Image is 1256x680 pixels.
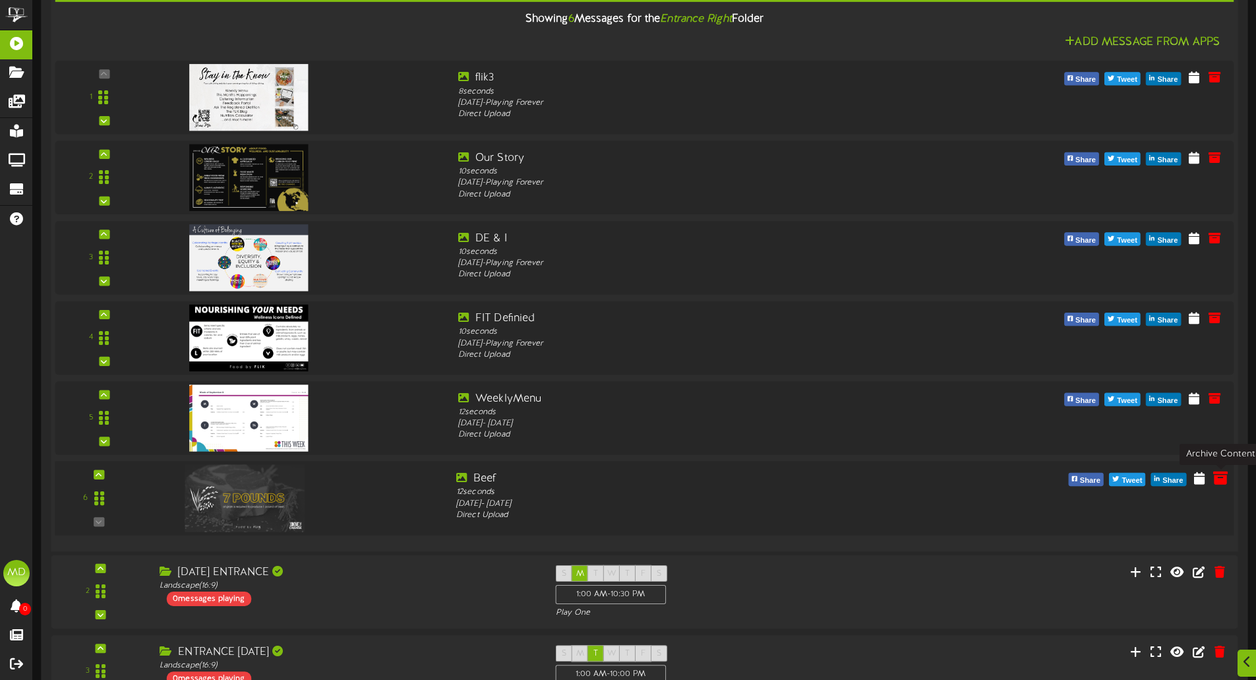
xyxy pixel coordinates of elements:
[1104,233,1141,246] button: Tweet
[458,166,930,177] div: 10 seconds
[625,569,630,578] span: T
[1151,473,1187,486] button: Share
[1104,72,1141,85] button: Tweet
[1154,313,1180,328] span: Share
[458,338,930,349] div: [DATE] - Playing Forever
[458,429,930,441] div: Direct Upload
[458,258,930,269] div: [DATE] - Playing Forever
[166,592,251,606] div: 0 messages playing
[458,189,930,201] div: Direct Upload
[576,649,584,658] span: M
[1114,233,1140,248] span: Tweet
[456,498,932,510] div: [DATE] - [DATE]
[1073,313,1098,328] span: Share
[1114,394,1140,408] span: Tweet
[556,607,833,619] div: Play One
[1104,313,1141,326] button: Tweet
[189,305,308,371] img: 640a3c61-9f21-4ed7-88e2-561be5beb034icondefinition2023horizontal.png
[458,350,930,361] div: Direct Upload
[458,418,930,429] div: [DATE] - [DATE]
[1073,153,1098,168] span: Share
[1146,313,1181,326] button: Share
[1154,153,1180,168] span: Share
[456,472,932,487] div: Beef
[458,326,930,338] div: 10 seconds
[562,649,566,658] span: S
[1104,393,1141,406] button: Tweet
[1146,152,1181,166] button: Share
[1114,73,1140,87] span: Tweet
[1114,153,1140,168] span: Tweet
[1064,152,1099,166] button: Share
[1061,34,1224,51] button: Add Message From Apps
[1073,394,1098,408] span: Share
[1160,474,1185,488] span: Share
[1109,473,1145,486] button: Tweet
[458,86,930,97] div: 8 seconds
[660,13,731,25] i: Entrance Right
[45,5,1243,34] div: Showing Messages for the Folder
[657,649,661,658] span: S
[607,649,616,658] span: W
[1073,73,1098,87] span: Share
[160,645,535,660] div: ENTRANCE [DATE]
[458,246,930,257] div: 10 seconds
[458,269,930,280] div: Direct Upload
[19,603,31,615] span: 0
[458,177,930,189] div: [DATE] - Playing Forever
[1064,313,1099,326] button: Share
[456,510,932,522] div: Direct Upload
[1154,233,1180,248] span: Share
[3,560,30,586] div: MD
[458,391,930,406] div: WeeklyMenu
[189,64,308,131] img: c79b5cda-98af-4b05-b924-edc1883df893dining-website-lcd.jpg
[458,151,930,166] div: Our Story
[625,649,630,658] span: T
[1146,72,1181,85] button: Share
[1064,72,1099,85] button: Share
[562,569,566,578] span: S
[576,569,584,578] span: M
[189,144,308,211] img: 69b72093-67f9-409a-ab3d-45147a61a239flikourstorylcd_landscape.jpg
[458,407,930,418] div: 12 seconds
[1064,233,1099,246] button: Share
[185,464,305,532] img: 9bf6d54c-d7b7-4efb-8699-aaa8e720efb4.jpg
[160,580,535,592] div: Landscape ( 16:9 )
[160,565,535,580] div: [DATE] ENTRANCE
[83,493,88,505] div: 6
[1114,313,1140,328] span: Tweet
[1146,233,1181,246] button: Share
[556,585,667,604] div: 1:00 AM - 10:30 PM
[189,224,308,291] img: 5b20be4c-9762-4c2f-a57e-37d3234fc5a5diversityslide.jpg
[160,660,535,671] div: Landscape ( 16:9 )
[641,569,645,578] span: F
[1068,473,1104,486] button: Share
[1146,393,1181,406] button: Share
[458,98,930,109] div: [DATE] - Playing Forever
[657,569,661,578] span: S
[458,71,930,86] div: flik3
[641,649,645,658] span: F
[456,487,932,499] div: 12 seconds
[458,231,930,246] div: DE & I
[593,569,598,578] span: T
[593,649,598,658] span: T
[1104,152,1141,166] button: Tweet
[458,311,930,326] div: FIT Definied
[1073,233,1098,248] span: Share
[568,13,574,25] span: 6
[1154,394,1180,408] span: Share
[1077,474,1103,488] span: Share
[189,385,308,451] img: 6c36aa0b-9126-4606-bde9-481f9a6149cf.jpg
[458,109,930,120] div: Direct Upload
[1064,393,1099,406] button: Share
[1154,73,1180,87] span: Share
[607,569,616,578] span: W
[1119,474,1145,488] span: Tweet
